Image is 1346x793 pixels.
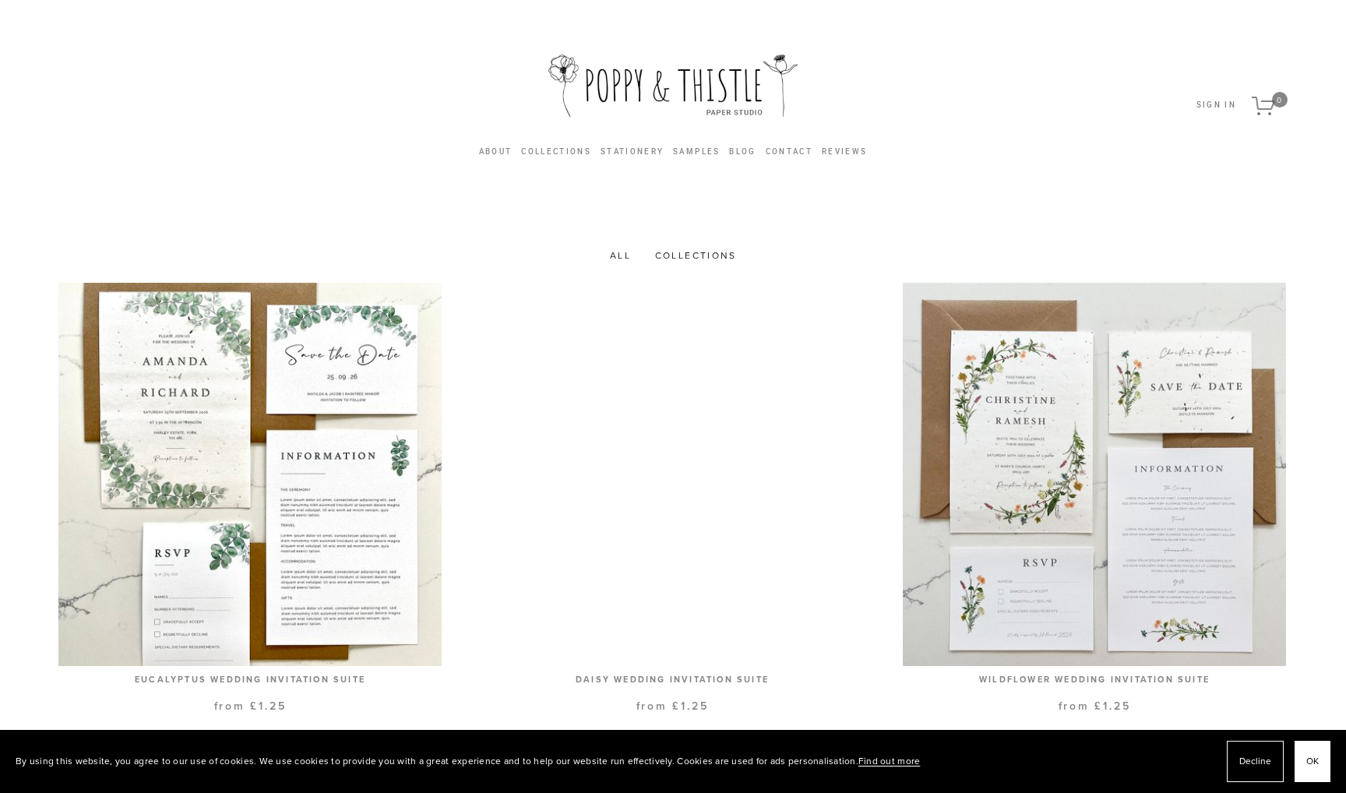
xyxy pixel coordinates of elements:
div: from £1.25 [903,701,1286,711]
a: Reviews [822,143,867,160]
a: 0 items in cart [1244,78,1295,132]
span: Sign In [1196,100,1236,109]
a: Samples [673,143,720,160]
a: All [610,248,631,262]
a: Contact [766,143,812,160]
a: Stationery [601,147,664,156]
button: OK [1295,741,1330,782]
img: Poppy &amp; Thistle [548,55,798,125]
a: Find out more [858,754,920,767]
a: Blog [729,143,756,160]
button: Sign In [1196,101,1236,109]
div: from £1.25 [481,701,864,711]
p: By using this website, you agree to our use of cookies. We use cookies to provide you with a grea... [16,750,920,773]
button: Decline [1227,741,1284,782]
span: Decline [1239,750,1271,773]
span: OK [1306,750,1319,773]
span: 0 [1272,92,1288,107]
a: About [479,147,513,156]
div: from £1.25 [58,701,442,711]
a: Collections [521,143,591,160]
a: Collections [655,248,736,262]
